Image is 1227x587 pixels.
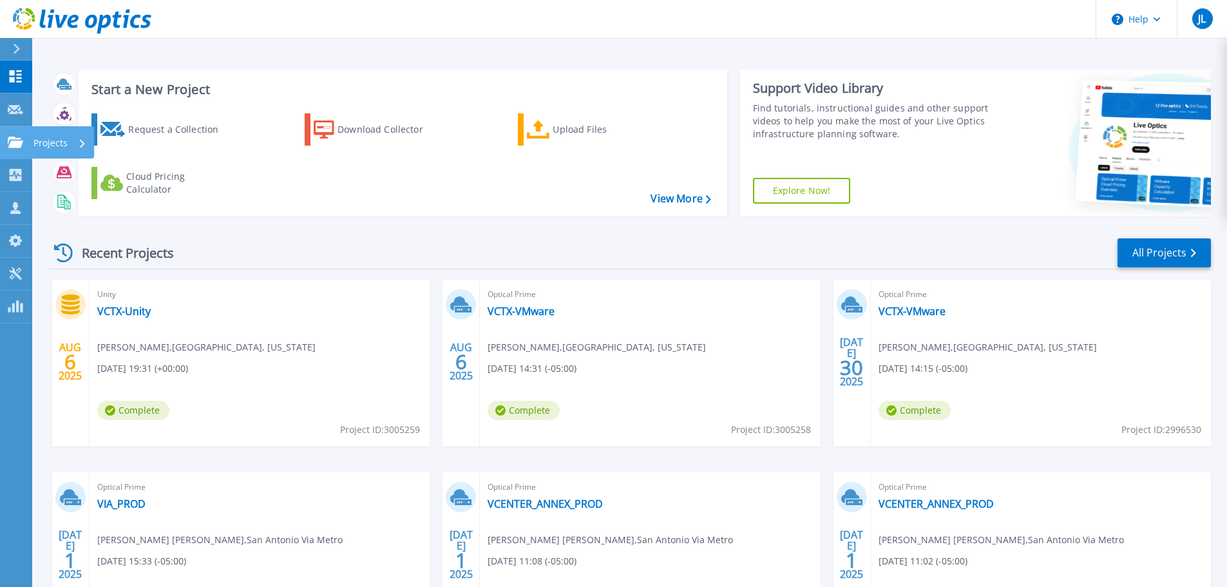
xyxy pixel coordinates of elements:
[879,287,1203,302] span: Optical Prime
[839,531,864,578] div: [DATE] 2025
[840,362,863,373] span: 30
[488,287,812,302] span: Optical Prime
[91,82,710,97] h3: Start a New Project
[97,554,186,568] span: [DATE] 15:33 (-05:00)
[839,338,864,385] div: [DATE] 2025
[340,423,420,437] span: Project ID: 3005259
[1121,423,1201,437] span: Project ID: 2996530
[879,533,1124,547] span: [PERSON_NAME] [PERSON_NAME] , San Antonio Via Metro
[488,497,603,510] a: VCENTER_ANNEX_PROD
[488,305,555,318] a: VCTX-VMware
[97,497,146,510] a: VIA_PROD
[126,170,229,196] div: Cloud Pricing Calculator
[64,555,76,566] span: 1
[58,338,82,385] div: AUG 2025
[879,554,967,568] span: [DATE] 11:02 (-05:00)
[488,401,560,420] span: Complete
[488,340,706,354] span: [PERSON_NAME] , [GEOGRAPHIC_DATA], [US_STATE]
[846,555,857,566] span: 1
[879,401,951,420] span: Complete
[488,361,576,376] span: [DATE] 14:31 (-05:00)
[753,102,993,140] div: Find tutorials, instructional guides and other support videos to help you make the most of your L...
[879,305,946,318] a: VCTX-VMware
[33,126,68,160] p: Projects
[91,113,235,146] a: Request a Collection
[97,287,422,302] span: Unity
[97,480,422,494] span: Optical Prime
[879,340,1097,354] span: [PERSON_NAME] , [GEOGRAPHIC_DATA], [US_STATE]
[879,480,1203,494] span: Optical Prime
[305,113,448,146] a: Download Collector
[97,533,343,547] span: [PERSON_NAME] [PERSON_NAME] , San Antonio Via Metro
[518,113,661,146] a: Upload Files
[553,117,656,142] div: Upload Files
[338,117,441,142] div: Download Collector
[753,80,993,97] div: Support Video Library
[91,167,235,199] a: Cloud Pricing Calculator
[97,401,169,420] span: Complete
[879,497,994,510] a: VCENTER_ANNEX_PROD
[753,178,851,204] a: Explore Now!
[58,531,82,578] div: [DATE] 2025
[97,340,316,354] span: [PERSON_NAME] , [GEOGRAPHIC_DATA], [US_STATE]
[879,361,967,376] span: [DATE] 14:15 (-05:00)
[455,356,467,367] span: 6
[731,423,811,437] span: Project ID: 3005258
[97,305,151,318] a: VCTX-Unity
[50,237,191,269] div: Recent Projects
[651,193,710,205] a: View More
[64,356,76,367] span: 6
[1118,238,1211,267] a: All Projects
[488,480,812,494] span: Optical Prime
[449,531,473,578] div: [DATE] 2025
[488,554,576,568] span: [DATE] 11:08 (-05:00)
[97,361,188,376] span: [DATE] 19:31 (+00:00)
[1198,14,1206,24] span: JL
[449,338,473,385] div: AUG 2025
[455,555,467,566] span: 1
[128,117,231,142] div: Request a Collection
[488,533,733,547] span: [PERSON_NAME] [PERSON_NAME] , San Antonio Via Metro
